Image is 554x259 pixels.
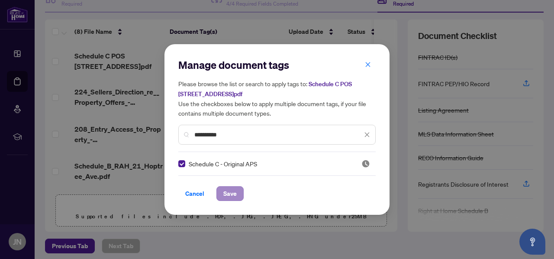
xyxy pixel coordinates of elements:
[364,132,370,138] span: close
[178,186,211,201] button: Cancel
[216,186,244,201] button: Save
[519,229,545,255] button: Open asap
[361,159,370,168] span: Pending Review
[189,159,257,168] span: Schedule C - Original APS
[223,187,237,201] span: Save
[365,62,371,68] span: close
[178,79,376,118] h5: Please browse the list or search to apply tags to: Use the checkboxes below to apply multiple doc...
[178,58,376,72] h2: Manage document tags
[361,159,370,168] img: status
[185,187,204,201] span: Cancel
